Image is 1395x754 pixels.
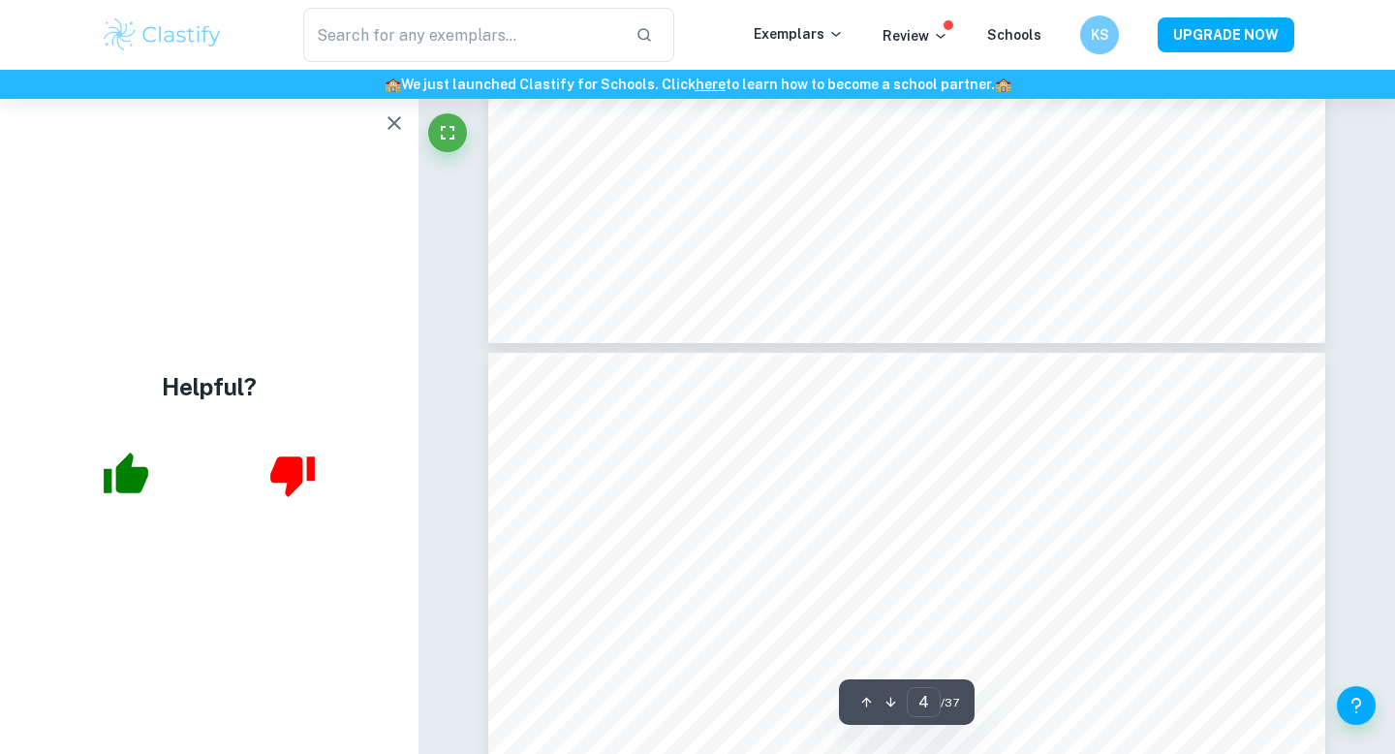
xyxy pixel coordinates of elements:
[696,77,726,92] a: here
[1337,686,1376,725] button: Help and Feedback
[1089,24,1111,46] h6: KS
[883,25,948,47] p: Review
[987,27,1041,43] a: Schools
[941,694,959,711] span: / 37
[428,113,467,152] button: Fullscreen
[1158,17,1294,52] button: UPGRADE NOW
[4,74,1391,95] h6: We just launched Clastify for Schools. Click to learn how to become a school partner.
[1080,16,1119,54] button: KS
[995,77,1011,92] span: 🏫
[162,369,257,404] h4: Helpful?
[385,77,401,92] span: 🏫
[754,23,844,45] p: Exemplars
[303,8,620,62] input: Search for any exemplars...
[101,16,224,54] img: Clastify logo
